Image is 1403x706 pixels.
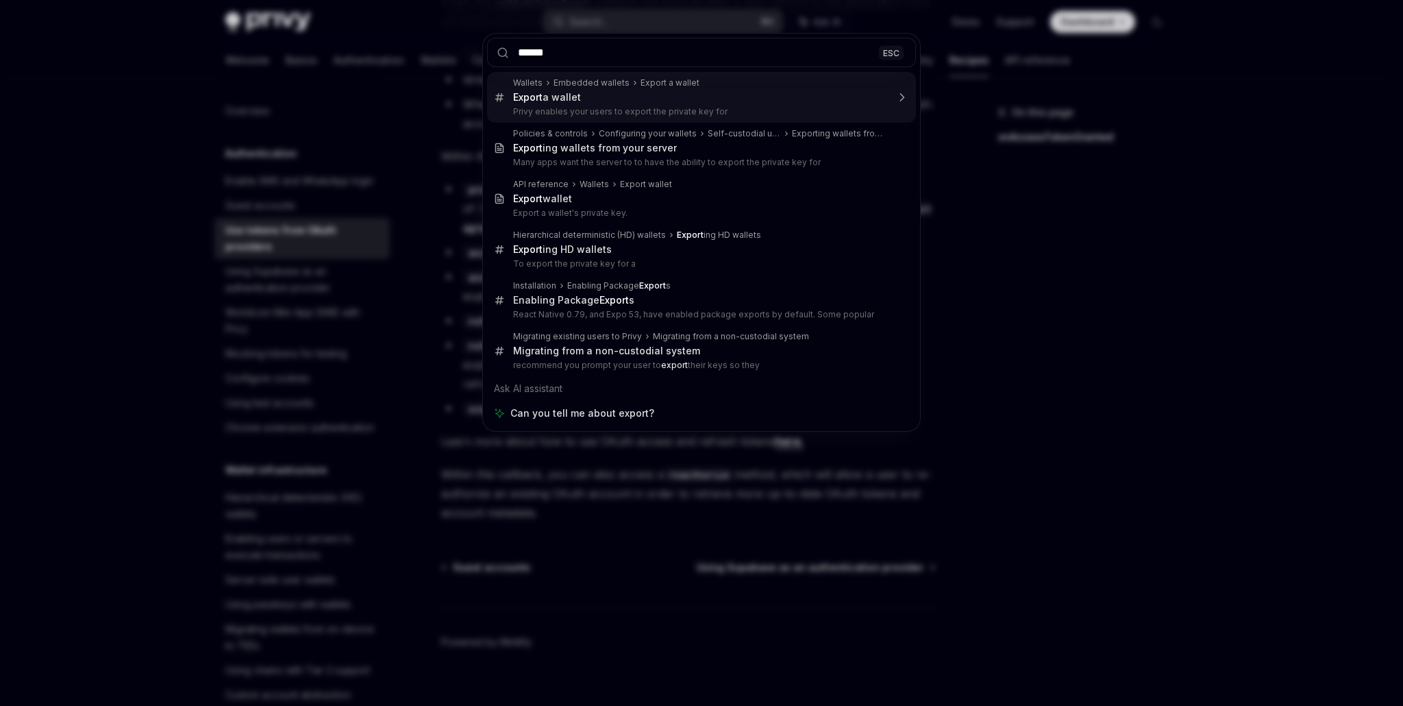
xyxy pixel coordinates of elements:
[513,230,666,241] div: Hierarchical deterministic (HD) wallets
[513,91,581,104] div: a wallet
[513,243,612,256] div: ing HD wallets
[580,179,609,190] div: Wallets
[513,345,700,357] div: Migrating from a non-custodial system
[677,230,704,240] b: Export
[599,128,697,139] div: Configuring your wallets
[513,331,642,342] div: Migrating existing users to Privy
[554,77,630,88] div: Embedded wallets
[513,142,543,154] b: Export
[653,331,809,342] div: Migrating from a non-custodial system
[639,280,666,291] b: Export
[620,179,672,190] div: Export wallet
[513,258,887,269] p: To export the private key for a
[513,280,556,291] div: Installation
[677,230,761,241] div: ing HD wallets
[708,128,781,139] div: Self-custodial user wallets
[513,91,543,103] b: Export
[879,45,904,60] div: ESC
[513,106,887,117] p: Privy enables your users to export the private key for
[513,243,543,255] b: Export
[513,208,887,219] p: Export a wallet's private key.
[513,193,543,204] b: Export
[513,193,572,205] div: wallet
[513,142,677,154] div: ing wallets from your server
[567,280,671,291] div: Enabling Package s
[513,309,887,320] p: React Native 0.79, and Expo 53, have enabled package exports by default. Some popular
[792,128,887,139] div: Exporting wallets from your server
[513,77,543,88] div: Wallets
[641,77,699,88] div: Export a wallet
[513,360,887,371] p: recommend you prompt your user to their keys so they
[661,360,688,370] b: export
[513,294,634,306] div: Enabling Package s
[510,406,654,420] span: Can you tell me about export?
[513,179,569,190] div: API reference
[513,128,588,139] div: Policies & controls
[513,157,887,168] p: Many apps want the server to to have the ability to export the private key for
[487,376,916,401] div: Ask AI assistant
[599,294,629,306] b: Export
